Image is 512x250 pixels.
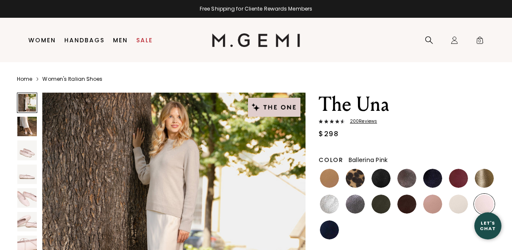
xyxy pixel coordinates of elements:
[475,195,494,214] img: Ballerina Pink
[17,76,32,82] a: Home
[320,169,339,188] img: Light Tan
[449,195,468,214] img: Ecru
[320,220,339,239] img: Navy
[17,165,37,184] img: The Una
[17,188,37,208] img: The Una
[17,140,37,160] img: The Una
[319,119,495,126] a: 200Reviews
[319,157,344,163] h2: Color
[475,169,494,188] img: Gold
[372,169,391,188] img: Black
[474,220,501,231] div: Let's Chat
[320,195,339,214] img: Silver
[397,169,416,188] img: Cocoa
[449,169,468,188] img: Burgundy
[17,117,37,136] img: The Una
[397,195,416,214] img: Chocolate
[346,195,365,214] img: Gunmetal
[113,37,128,44] a: Men
[423,195,442,214] img: Antique Rose
[136,37,153,44] a: Sale
[28,37,56,44] a: Women
[346,169,365,188] img: Leopard Print
[319,93,495,116] h1: The Una
[42,76,102,82] a: Women's Italian Shoes
[372,195,391,214] img: Military
[64,37,105,44] a: Handbags
[349,156,388,164] span: Ballerina Pink
[212,33,300,47] img: M.Gemi
[17,212,37,231] img: The Una
[345,119,377,124] span: 200 Review s
[476,38,484,46] span: 0
[319,129,339,139] div: $298
[423,169,442,188] img: Midnight Blue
